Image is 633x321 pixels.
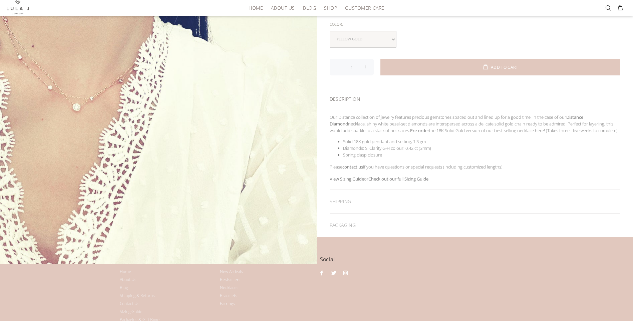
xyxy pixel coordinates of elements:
[320,255,514,269] h4: Social
[343,145,620,151] li: Diamonds: SI Clarity G-H colour, 0.42 ct (3mm)
[330,176,364,182] a: View Sizing Guide
[330,87,620,108] div: DESCRIPTION
[343,138,620,145] li: Solid 18K gold pendant and setting, 1.3 gm
[330,214,620,237] div: PACKAGING
[120,292,155,300] a: Shipping & Returns
[120,276,136,284] a: About Us
[341,3,384,13] a: Customer Care
[342,164,363,170] a: contact us
[368,176,428,182] a: Check out our full Sizing Guide
[320,3,341,13] a: Shop
[491,65,518,69] span: ADD TO CART
[345,5,384,10] span: Customer Care
[271,5,295,10] span: About Us
[303,5,316,10] span: Blog
[410,127,429,133] strong: Pre-order
[249,5,263,10] span: HOME
[220,276,241,284] a: Bestsellers
[324,5,337,10] span: Shop
[120,300,139,308] a: Contact Us
[220,292,237,300] a: Bracelets
[330,20,620,29] div: Color:
[429,127,618,133] span: the 18K Solid Gold version of our best-selling necklace here! (Takes three - five weeks to complete)
[380,59,620,75] button: ADD TO CART
[343,151,620,158] li: Spring clasp closure
[267,3,299,13] a: About Us
[120,308,142,316] a: Sizing Guide
[330,114,620,134] p: Our Distance collection of jewelry features precious gemstones spaced out and lined up for a good...
[220,268,243,276] a: New Arrivals
[330,176,620,182] p: or
[330,190,620,213] div: SHIPPING
[299,3,320,13] a: Blog
[120,268,131,276] a: Home
[245,3,267,13] a: HOME
[120,284,128,292] a: Blog
[330,164,620,170] p: Please if you have questions or special requests (including customized lengths).
[220,284,239,292] a: Necklaces
[220,300,235,308] a: Earrings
